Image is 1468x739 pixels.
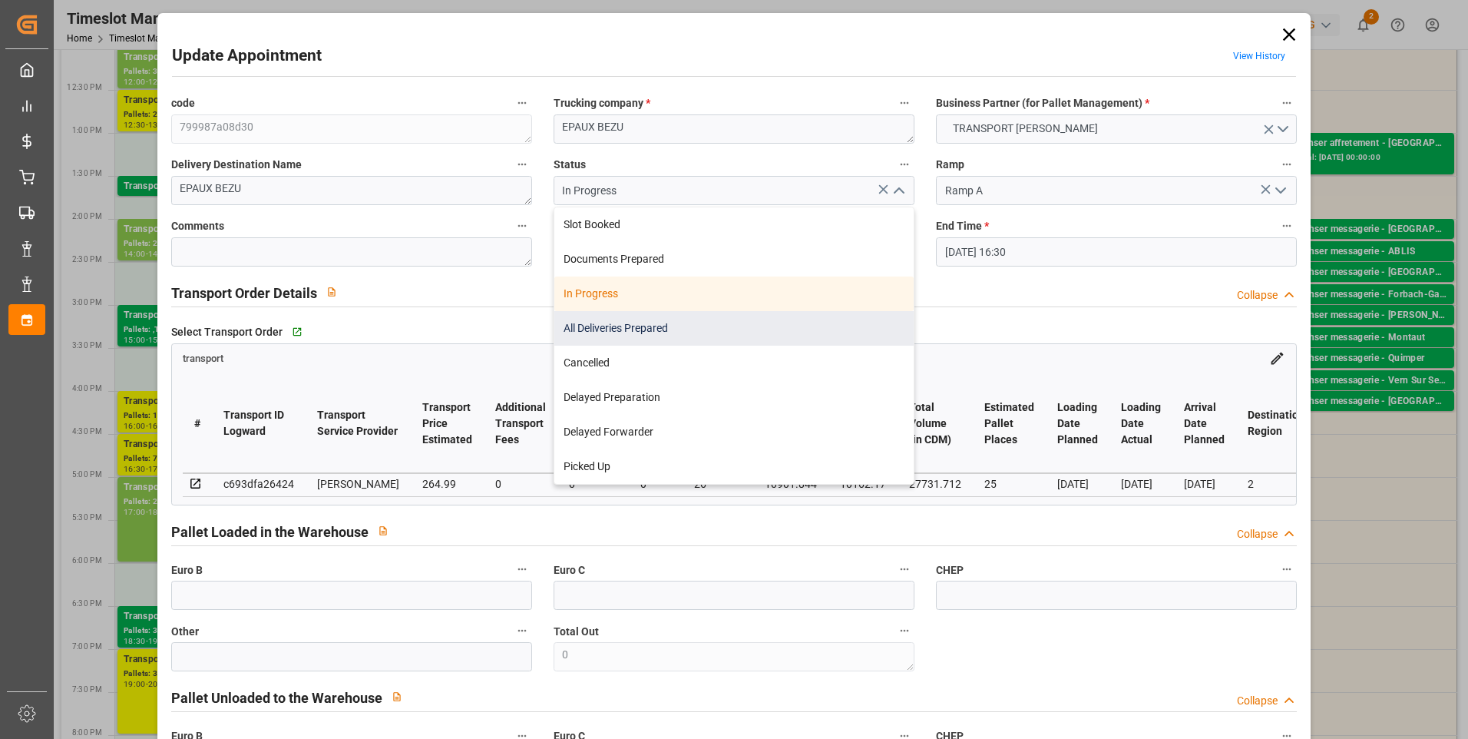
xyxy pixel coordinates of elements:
span: Trucking company [554,95,650,111]
h2: Transport Order Details [171,283,317,303]
span: Delivery Destination Name [171,157,302,173]
span: Comments [171,218,224,234]
h2: Pallet Loaded in the Warehouse [171,522,369,542]
th: Transport Price Estimated [411,374,484,473]
button: close menu [886,179,909,203]
div: 264.99 [422,475,472,493]
button: View description [317,277,346,307]
button: View description [382,682,412,711]
button: End Time * [1277,216,1297,236]
a: transport [183,351,223,363]
textarea: EPAUX BEZU [554,114,914,144]
input: DD-MM-YYYY HH:MM [936,237,1297,267]
textarea: EPAUX BEZU [171,176,532,205]
button: Ramp [1277,154,1297,174]
div: Collapse [1237,693,1278,709]
button: Euro C [894,559,914,579]
button: Status [894,154,914,174]
button: Delivery Destination Name [512,154,532,174]
span: code [171,95,195,111]
div: Delayed Preparation [554,380,914,415]
div: Collapse [1237,287,1278,303]
input: Type to search/select [554,176,914,205]
div: c693dfa26424 [223,475,294,493]
h2: Update Appointment [172,44,322,68]
input: Type to search/select [936,176,1297,205]
span: CHEP [936,562,964,578]
textarea: 0 [554,642,914,671]
button: open menu [936,114,1297,144]
div: [DATE] [1121,475,1161,493]
button: open menu [1268,179,1291,203]
div: 25 [984,475,1034,493]
div: [DATE] [1057,475,1098,493]
span: Status [554,157,586,173]
textarea: 799987a08d30 [171,114,532,144]
a: View History [1233,51,1285,61]
div: Collapse [1237,526,1278,542]
div: Picked Up [554,449,914,484]
th: # [183,374,212,473]
div: [DATE] [1184,475,1225,493]
th: Additional Transport Fees [484,374,557,473]
button: Euro B [512,559,532,579]
span: Business Partner (for Pallet Management) [936,95,1149,111]
button: code [512,93,532,113]
span: Euro B [171,562,203,578]
div: Slot Booked [554,207,914,242]
th: Total Volume (in CDM) [898,374,973,473]
span: TRANSPORT [PERSON_NAME] [945,121,1106,137]
span: Other [171,624,199,640]
th: Estimated Pallet Places [973,374,1046,473]
button: View description [369,516,398,545]
div: 0 [495,475,546,493]
div: In Progress [554,277,914,311]
button: Business Partner (for Pallet Management) * [1277,93,1297,113]
div: 27731.712 [909,475,961,493]
span: transport [183,353,223,364]
span: Euro C [554,562,585,578]
div: 2 [1248,475,1304,493]
div: All Deliveries Prepared [554,311,914,346]
th: Transport ID Logward [212,374,306,473]
span: Select Transport Order [171,324,283,340]
th: Arrival Date Planned [1172,374,1236,473]
div: [PERSON_NAME] [317,475,399,493]
button: Total Out [894,621,914,641]
th: Loading Date Planned [1046,374,1109,473]
h2: Pallet Unloaded to the Warehouse [171,688,382,708]
th: Transport Service Provider [306,374,411,473]
span: Ramp [936,157,964,173]
div: Cancelled [554,346,914,380]
button: Other [512,621,532,641]
th: Destination Region [1236,374,1316,473]
span: Total Out [554,624,599,640]
div: Documents Prepared [554,242,914,277]
button: CHEP [1277,559,1297,579]
div: Delayed Forwarder [554,415,914,449]
button: Comments [512,216,532,236]
th: Loading Date Actual [1109,374,1172,473]
span: End Time [936,218,989,234]
button: Trucking company * [894,93,914,113]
